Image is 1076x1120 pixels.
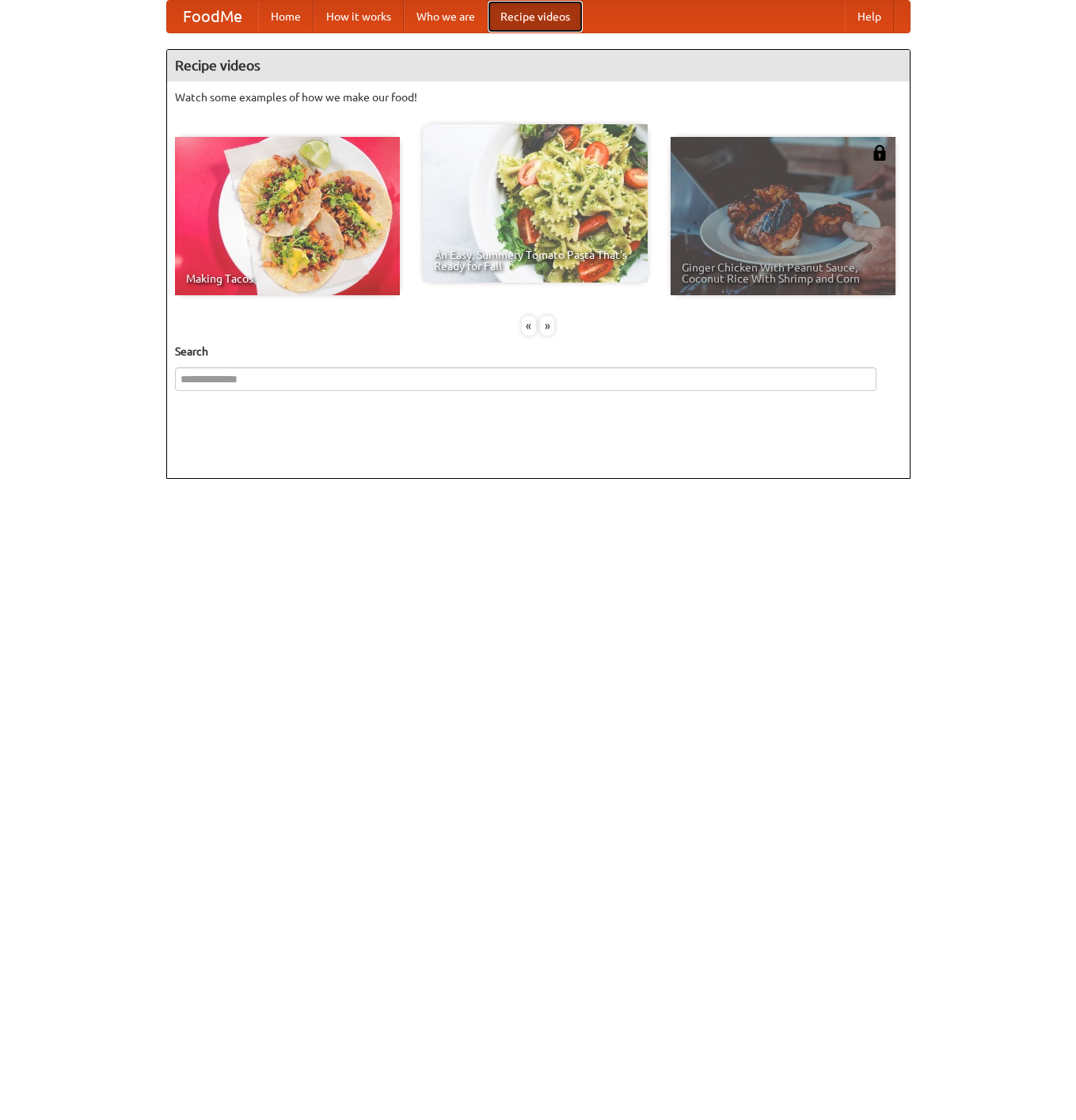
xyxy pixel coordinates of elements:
a: An Easy, Summery Tomato Pasta That's Ready for Fall [423,124,648,283]
a: Making Tacos [175,137,400,295]
div: » [540,316,554,336]
a: How it works [314,1,404,32]
p: Watch some examples of how we make our food! [175,89,902,105]
img: 483408.png [872,145,888,161]
a: Home [258,1,314,32]
h5: Search [175,344,902,359]
span: Making Tacos [186,273,389,284]
span: An Easy, Summery Tomato Pasta That's Ready for Fall [434,249,637,271]
h4: Recipe videos [167,50,910,82]
a: Help [845,1,894,32]
div: « [522,316,536,336]
a: Recipe videos [488,1,583,32]
a: FoodMe [167,1,258,32]
a: Who we are [404,1,488,32]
